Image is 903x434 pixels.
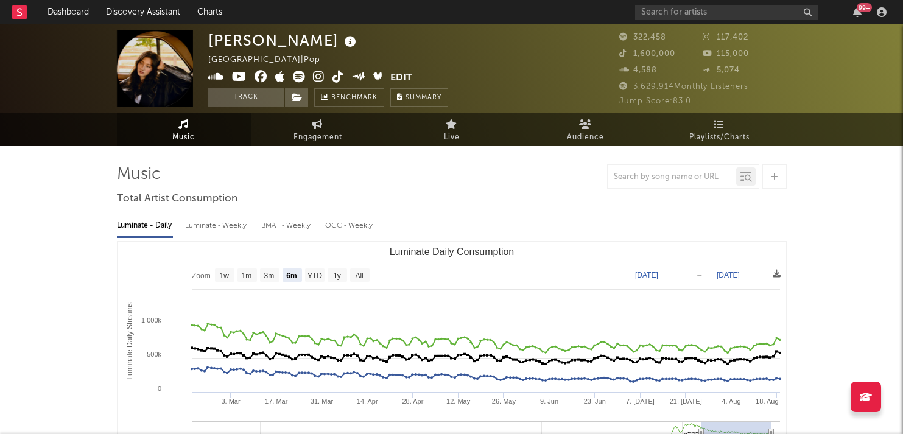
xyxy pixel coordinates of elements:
[314,88,384,107] a: Benchmark
[310,397,333,405] text: 31. Mar
[703,50,749,58] span: 115,000
[355,271,363,280] text: All
[185,215,249,236] div: Luminate - Weekly
[219,271,229,280] text: 1w
[147,351,161,358] text: 500k
[703,66,740,74] span: 5,074
[619,97,691,105] span: Jump Score: 83.0
[583,397,605,405] text: 23. Jun
[192,271,211,280] text: Zoom
[653,113,787,146] a: Playlists/Charts
[331,91,378,105] span: Benchmark
[540,397,558,405] text: 9. Jun
[141,317,161,324] text: 1 000k
[307,271,321,280] text: YTD
[286,271,297,280] text: 6m
[608,172,736,182] input: Search by song name or URL
[619,50,675,58] span: 1,600,000
[117,113,251,146] a: Music
[293,130,342,145] span: Engagement
[444,130,460,145] span: Live
[406,94,441,101] span: Summary
[619,66,657,74] span: 4,588
[389,247,514,257] text: Luminate Daily Consumption
[619,83,748,91] span: 3,629,914 Monthly Listeners
[208,88,284,107] button: Track
[717,271,740,279] text: [DATE]
[325,215,374,236] div: OCC - Weekly
[626,397,655,405] text: 7. [DATE]
[385,113,519,146] a: Live
[208,53,334,68] div: [GEOGRAPHIC_DATA] | Pop
[635,271,658,279] text: [DATE]
[689,130,750,145] span: Playlists/Charts
[703,33,748,41] span: 117,402
[402,397,423,405] text: 28. Apr
[264,271,274,280] text: 3m
[722,397,740,405] text: 4. Aug
[696,271,703,279] text: →
[157,385,161,392] text: 0
[853,7,862,17] button: 99+
[635,5,818,20] input: Search for artists
[208,30,359,51] div: [PERSON_NAME]
[619,33,666,41] span: 322,458
[756,397,778,405] text: 18. Aug
[241,271,251,280] text: 1m
[567,130,604,145] span: Audience
[390,71,412,86] button: Edit
[261,215,313,236] div: BMAT - Weekly
[333,271,341,280] text: 1y
[491,397,516,405] text: 26. May
[251,113,385,146] a: Engagement
[117,192,237,206] span: Total Artist Consumption
[669,397,701,405] text: 21. [DATE]
[519,113,653,146] a: Audience
[857,3,872,12] div: 99 +
[356,397,378,405] text: 14. Apr
[221,397,241,405] text: 3. Mar
[265,397,288,405] text: 17. Mar
[117,215,173,236] div: Luminate - Daily
[390,88,448,107] button: Summary
[125,302,134,379] text: Luminate Daily Streams
[172,130,195,145] span: Music
[446,397,471,405] text: 12. May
